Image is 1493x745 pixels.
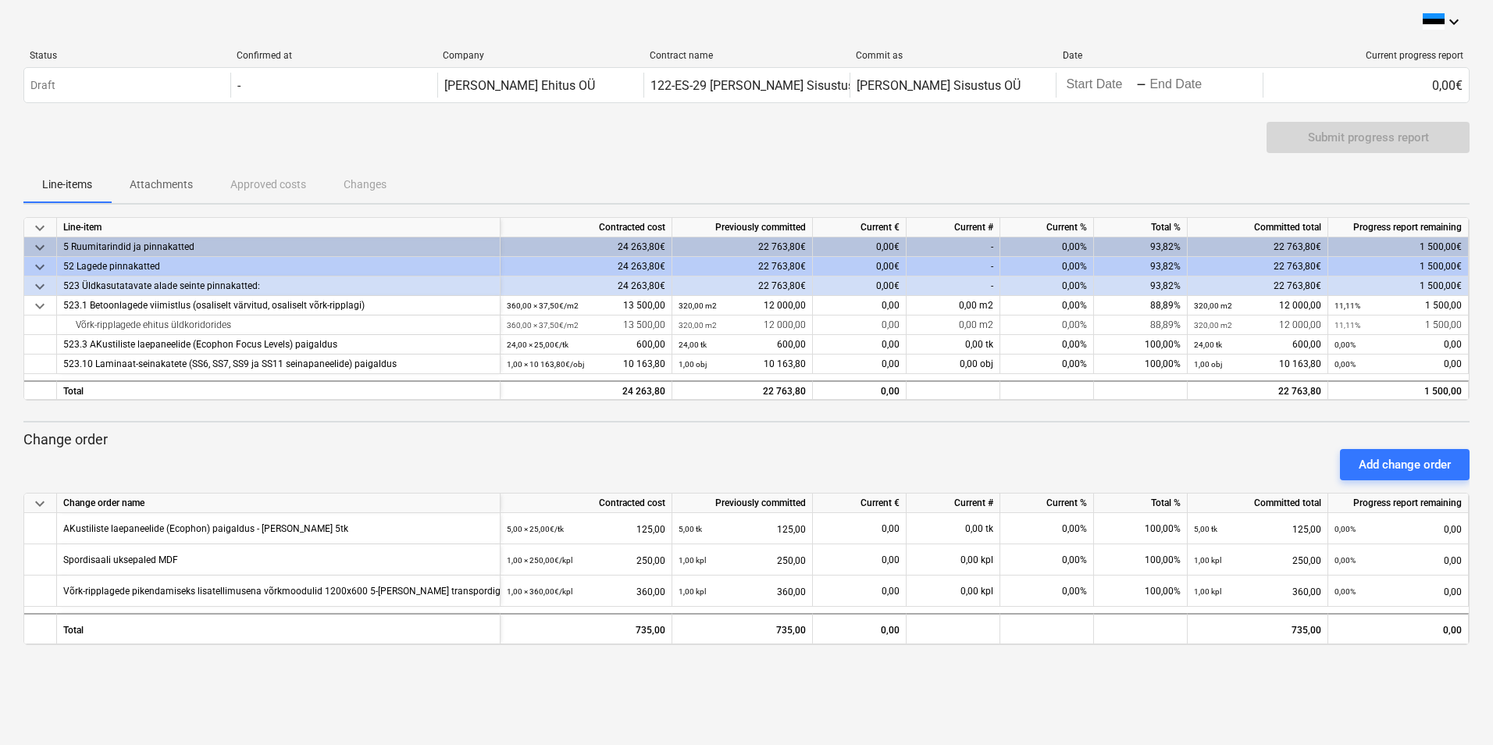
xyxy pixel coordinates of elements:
[1194,321,1232,330] small: 320,00 m2
[679,544,806,576] div: 250,00
[1334,382,1462,401] div: 1 500,00
[1328,613,1469,644] div: 0,00
[813,257,907,276] div: 0,00€
[1188,218,1328,237] div: Committed total
[507,340,568,349] small: 24,00 × 25,00€ / tk
[1194,576,1321,608] div: 360,00
[907,218,1000,237] div: Current #
[507,335,665,355] div: 600,00
[30,219,49,237] span: keyboard_arrow_down
[501,237,672,257] div: 24 263,80€
[237,78,241,93] div: -
[1328,237,1469,257] div: 1 500,00€
[63,296,494,315] div: 523.1 Betoonlagede viimistlus (osaliselt värvitud, osaliselt võrk-ripplagi)
[813,380,907,400] div: 0,00
[813,237,907,257] div: 0,00€
[507,544,665,576] div: 250,00
[507,513,665,545] div: 125,00
[819,576,900,607] div: 0,00
[813,315,907,335] div: 0,00
[507,382,665,401] div: 24 263,80
[679,355,806,374] div: 10 163,80
[1094,494,1188,513] div: Total %
[1328,276,1469,296] div: 1 500,00€
[1094,355,1188,374] div: 100,00%
[1188,613,1328,644] div: 735,00
[1445,12,1463,31] i: keyboard_arrow_down
[1000,513,1094,544] div: 0,00%
[679,301,717,310] small: 320,00 m2
[443,50,637,61] div: Company
[679,576,806,608] div: 360,00
[1094,513,1188,544] div: 100,00%
[907,544,1000,576] div: 0,00 kpl
[1328,494,1469,513] div: Progress report remaining
[1000,576,1094,607] div: 0,00%
[1000,276,1094,296] div: 0,00%
[501,276,672,296] div: 24 263,80€
[907,315,1000,335] div: 0,00 m2
[1194,544,1321,576] div: 250,00
[907,237,1000,257] div: -
[1194,513,1321,545] div: 125,00
[63,576,506,606] div: Võrk-ripplagede pikendamiseks lisatellimusena võrkmoodulid 1200x600 5-tk koos transpordiga
[672,257,813,276] div: 22 763,80€
[1194,335,1321,355] div: 600,00
[23,430,1470,449] p: Change order
[1334,525,1356,533] small: 0,00%
[30,258,49,276] span: keyboard_arrow_down
[679,556,706,565] small: 1,00 kpl
[444,78,595,93] div: [PERSON_NAME] Ehitus OÜ
[30,77,55,94] p: Draft
[57,380,501,400] div: Total
[1334,315,1462,335] div: 1 500,00
[501,613,672,644] div: 735,00
[1334,340,1356,349] small: 0,00%
[1334,296,1462,315] div: 1 500,00
[679,315,806,335] div: 12 000,00
[1194,315,1321,335] div: 12 000,00
[672,494,813,513] div: Previously committed
[907,335,1000,355] div: 0,00 tk
[1063,74,1136,96] input: Start Date
[907,257,1000,276] div: -
[819,513,900,544] div: 0,00
[507,587,572,596] small: 1,00 × 360,00€ / kpl
[30,238,49,257] span: keyboard_arrow_down
[679,360,707,369] small: 1,00 obj
[1000,335,1094,355] div: 0,00%
[856,50,1050,61] div: Commit as
[907,276,1000,296] div: -
[907,355,1000,374] div: 0,00 obj
[507,576,665,608] div: 360,00
[1194,525,1217,533] small: 5,00 tk
[63,335,494,355] div: 523.3 AKustiliste laepaneelide (Ecophon Focus Levels) paigaldus
[1094,544,1188,576] div: 100,00%
[650,78,874,93] div: 122-ES-29 [PERSON_NAME] Sisustus OÜ
[1094,315,1188,335] div: 88,89%
[679,335,806,355] div: 600,00
[63,355,494,374] div: 523.10 Laminaat-seinakatete (SS6, SS7, SS9 ja SS11 seinapaneelide) paigaldus
[130,176,193,193] p: Attachments
[501,218,672,237] div: Contracted cost
[501,494,672,513] div: Contracted cost
[1000,296,1094,315] div: 0,00%
[907,494,1000,513] div: Current #
[679,340,707,349] small: 24,00 tk
[1263,73,1469,98] div: 0,00€
[42,176,92,193] p: Line-items
[30,277,49,296] span: keyboard_arrow_down
[507,355,665,374] div: 10 163,80
[672,218,813,237] div: Previously committed
[1334,321,1360,330] small: 11,11%
[1340,449,1470,480] button: Add change order
[57,613,501,644] div: Total
[1334,335,1462,355] div: 0,00
[507,301,579,310] small: 360,00 × 37,50€ / m2
[1334,355,1462,374] div: 0,00
[1188,380,1328,400] div: 22 763,80
[1334,301,1360,310] small: 11,11%
[63,237,494,257] div: 5 Ruumitarindid ja pinnakatted
[813,494,907,513] div: Current €
[1000,494,1094,513] div: Current %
